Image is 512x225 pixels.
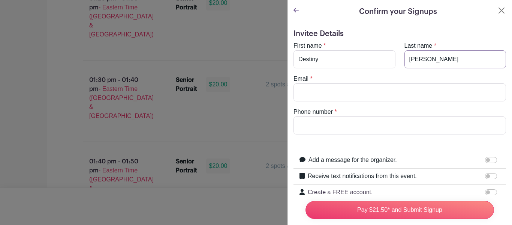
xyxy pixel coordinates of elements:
p: Create a FREE account. [308,188,484,197]
label: Receive text notifications from this event. [308,172,417,181]
label: Last name [404,41,433,50]
h5: Invitee Details [293,29,506,38]
h5: Confirm your Signups [359,6,437,17]
label: Phone number [293,107,333,116]
label: Add a message for the organizer. [308,156,397,165]
label: First name [293,41,322,50]
label: Email [293,74,308,83]
input: Pay $21.50* and Submit Signup [305,201,494,219]
button: Close [497,6,506,15]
